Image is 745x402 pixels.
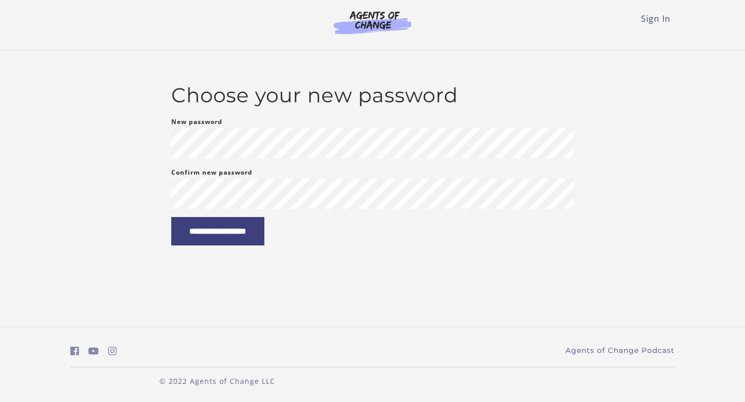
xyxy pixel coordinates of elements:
a: https://www.youtube.com/c/AgentsofChangeTestPrepbyMeaganMitchell (Open in a new window) [88,344,99,359]
a: https://www.facebook.com/groups/aswbtestprep (Open in a new window) [70,344,79,359]
i: https://www.instagram.com/agentsofchangeprep/ (Open in a new window) [108,346,117,356]
label: Confirm new password [171,166,252,179]
label: New password [171,116,222,128]
a: Agents of Change Podcast [565,345,675,356]
i: https://www.facebook.com/groups/aswbtestprep (Open in a new window) [70,346,79,356]
p: © 2022 Agents of Change LLC [70,376,364,386]
a: https://www.instagram.com/agentsofchangeprep/ (Open in a new window) [108,344,117,359]
i: https://www.youtube.com/c/AgentsofChangeTestPrepbyMeaganMitchell (Open in a new window) [88,346,99,356]
img: Agents of Change Logo [323,10,422,34]
h2: Choose your new password [171,83,574,107]
a: Sign In [641,13,671,24]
